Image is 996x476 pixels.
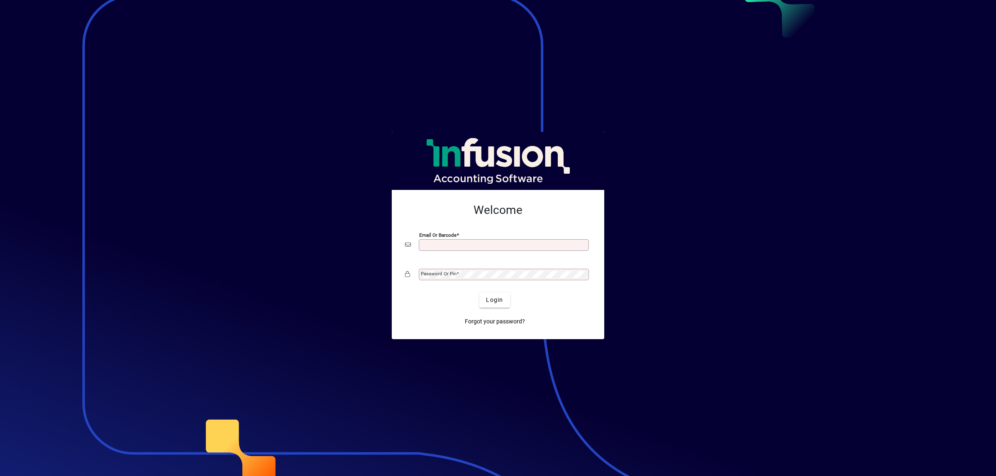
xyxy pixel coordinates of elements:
span: Login [486,296,503,304]
a: Forgot your password? [461,314,528,329]
span: Forgot your password? [465,317,525,326]
button: Login [479,293,510,308]
mat-label: Password or Pin [421,271,456,277]
mat-label: Email or Barcode [419,232,456,238]
h2: Welcome [405,203,591,217]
